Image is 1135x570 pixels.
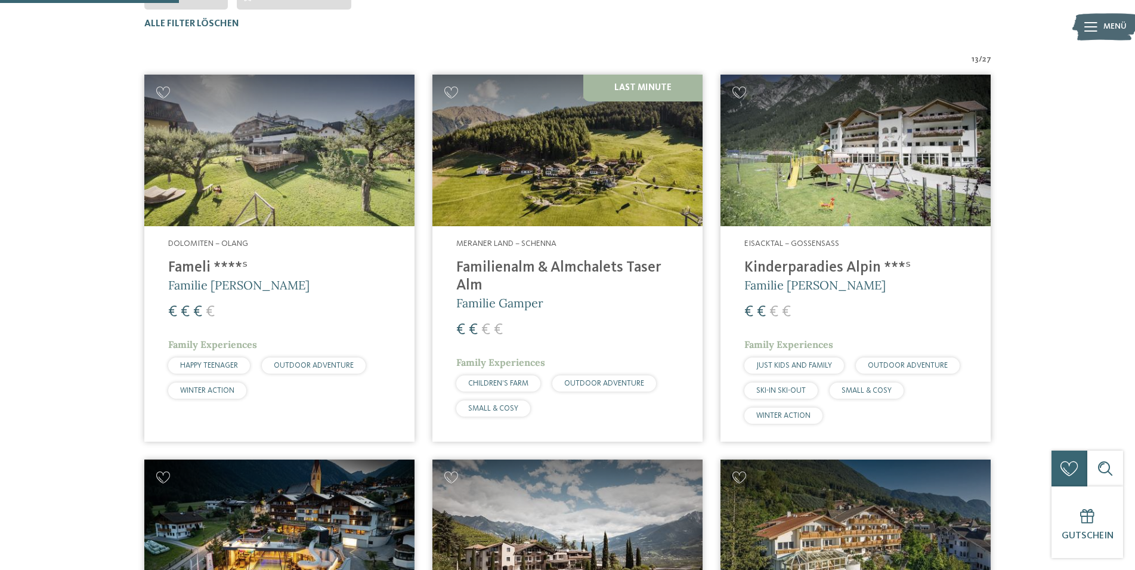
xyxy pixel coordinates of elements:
[782,304,791,320] span: €
[1052,486,1123,558] a: Gutschein
[469,322,478,338] span: €
[769,304,778,320] span: €
[168,278,310,292] span: Familie [PERSON_NAME]
[744,259,967,277] h4: Kinderparadies Alpin ***ˢ
[744,239,839,248] span: Eisacktal – Gossensass
[456,295,543,310] span: Familie Gamper
[979,54,982,66] span: /
[720,75,991,442] a: Familienhotels gesucht? Hier findet ihr die besten! Eisacktal – Gossensass Kinderparadies Alpin *...
[972,54,979,66] span: 13
[456,239,556,248] span: Meraner Land – Schenna
[494,322,503,338] span: €
[432,75,703,442] a: Familienhotels gesucht? Hier findet ihr die besten! Last Minute Meraner Land – Schenna Familienal...
[181,304,190,320] span: €
[456,259,679,295] h4: Familienalm & Almchalets Taser Alm
[720,75,991,227] img: Kinderparadies Alpin ***ˢ
[481,322,490,338] span: €
[756,387,806,395] span: SKI-IN SKI-OUT
[432,75,703,227] img: Familienhotels gesucht? Hier findet ihr die besten!
[1062,531,1114,541] span: Gutschein
[756,412,811,420] span: WINTER ACTION
[468,380,528,387] span: CHILDREN’S FARM
[144,75,415,227] img: Familienhotels gesucht? Hier findet ihr die besten!
[982,54,991,66] span: 27
[144,19,239,29] span: Alle Filter löschen
[744,278,886,292] span: Familie [PERSON_NAME]
[744,338,833,350] span: Family Experiences
[206,304,215,320] span: €
[468,405,518,412] span: SMALL & COSY
[180,387,234,395] span: WINTER ACTION
[744,304,753,320] span: €
[168,304,177,320] span: €
[180,362,238,369] span: HAPPY TEENAGER
[564,380,644,387] span: OUTDOOR ADVENTURE
[168,338,257,350] span: Family Experiences
[842,387,892,395] span: SMALL & COSY
[168,239,248,248] span: Dolomiten – Olang
[274,362,354,369] span: OUTDOOR ADVENTURE
[756,362,832,369] span: JUST KIDS AND FAMILY
[456,322,465,338] span: €
[144,75,415,442] a: Familienhotels gesucht? Hier findet ihr die besten! Dolomiten – Olang Fameli ****ˢ Familie [PERSO...
[868,362,948,369] span: OUTDOOR ADVENTURE
[456,356,545,368] span: Family Experiences
[193,304,202,320] span: €
[757,304,766,320] span: €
